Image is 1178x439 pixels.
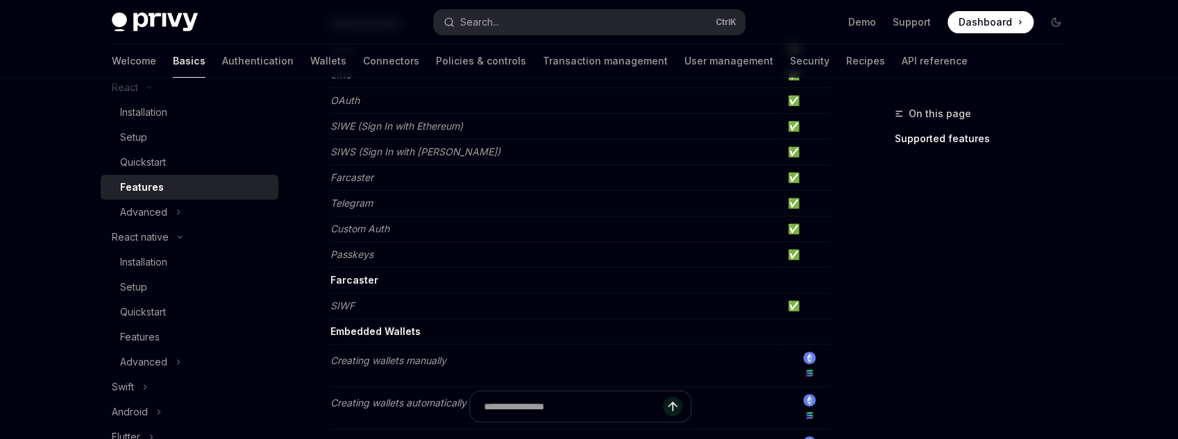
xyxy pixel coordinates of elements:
[120,254,167,270] div: Installation
[330,94,360,106] em: OAuth
[460,14,499,31] div: Search...
[112,229,169,246] div: React native
[893,15,931,29] a: Support
[330,146,500,157] em: SIWS (Sign In with [PERSON_NAME])
[101,275,278,300] a: Setup
[363,44,419,78] a: Connectors
[782,242,831,268] td: ✅
[120,304,166,320] div: Quickstart
[101,225,278,250] button: Toggle React native section
[782,165,831,191] td: ✅
[101,150,278,175] a: Quickstart
[330,120,463,132] em: SIWE (Sign In with Ethereum)
[310,44,346,78] a: Wallets
[1045,11,1067,33] button: Toggle dark mode
[803,367,816,379] img: solana.png
[222,44,294,78] a: Authentication
[330,197,373,209] em: Telegram
[959,15,1012,29] span: Dashboard
[782,88,831,114] td: ✅
[101,325,278,350] a: Features
[330,274,378,286] strong: Farcaster
[846,44,885,78] a: Recipes
[120,204,167,221] div: Advanced
[330,223,389,234] em: Custom Auth
[112,404,148,420] div: Android
[484,391,663,422] input: Ask a question...
[434,10,745,35] button: Open search
[330,248,373,260] em: Passkeys
[101,200,278,225] button: Toggle Advanced section
[101,300,278,325] a: Quickstart
[330,325,421,337] strong: Embedded Wallets
[120,179,164,196] div: Features
[120,354,167,370] div: Advanced
[173,44,205,78] a: Basics
[112,12,198,32] img: dark logo
[120,104,167,121] div: Installation
[101,175,278,200] a: Features
[790,44,830,78] a: Security
[543,44,668,78] a: Transaction management
[902,44,968,78] a: API reference
[120,129,147,146] div: Setup
[948,11,1034,33] a: Dashboard
[101,125,278,150] a: Setup
[112,379,134,395] div: Swift
[684,44,773,78] a: User management
[330,171,373,183] em: Farcaster
[101,375,278,399] button: Toggle Swift section
[663,397,682,416] button: Send message
[330,354,446,366] em: Creating wallets manually
[782,191,831,216] td: ✅
[782,293,831,319] td: ✅
[330,300,355,311] em: SIWF
[782,114,831,139] td: ✅
[120,329,160,345] div: Features
[895,128,1078,150] a: Supported features
[101,350,278,375] button: Toggle Advanced section
[782,139,831,165] td: ✅
[803,352,816,364] img: ethereum.png
[848,15,876,29] a: Demo
[436,44,526,78] a: Policies & controls
[909,105,971,122] span: On this page
[782,216,831,242] td: ✅
[716,17,737,28] span: Ctrl K
[101,399,278,424] button: Toggle Android section
[112,44,156,78] a: Welcome
[101,250,278,275] a: Installation
[101,100,278,125] a: Installation
[120,279,147,295] div: Setup
[120,154,166,171] div: Quickstart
